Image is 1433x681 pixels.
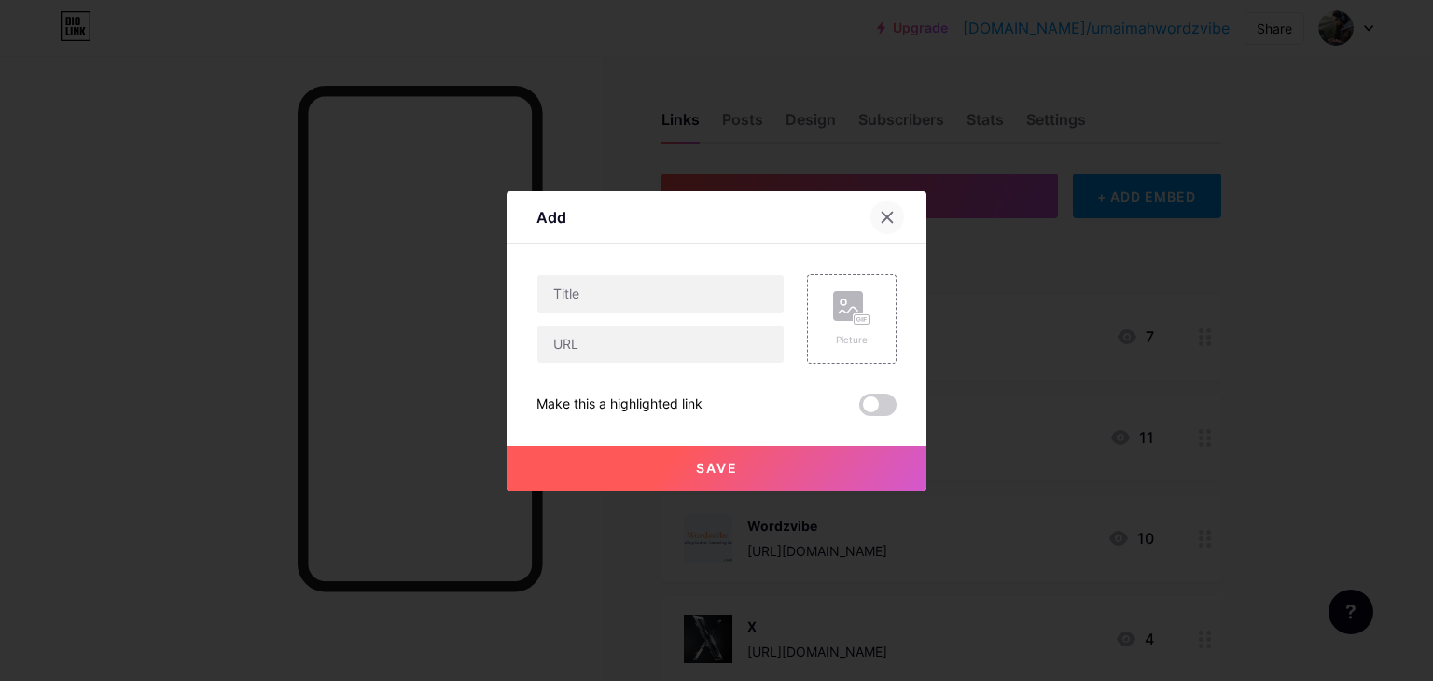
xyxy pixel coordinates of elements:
[537,275,784,313] input: Title
[507,446,926,491] button: Save
[696,460,738,476] span: Save
[536,394,703,416] div: Make this a highlighted link
[833,333,870,347] div: Picture
[536,206,566,229] div: Add
[537,326,784,363] input: URL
